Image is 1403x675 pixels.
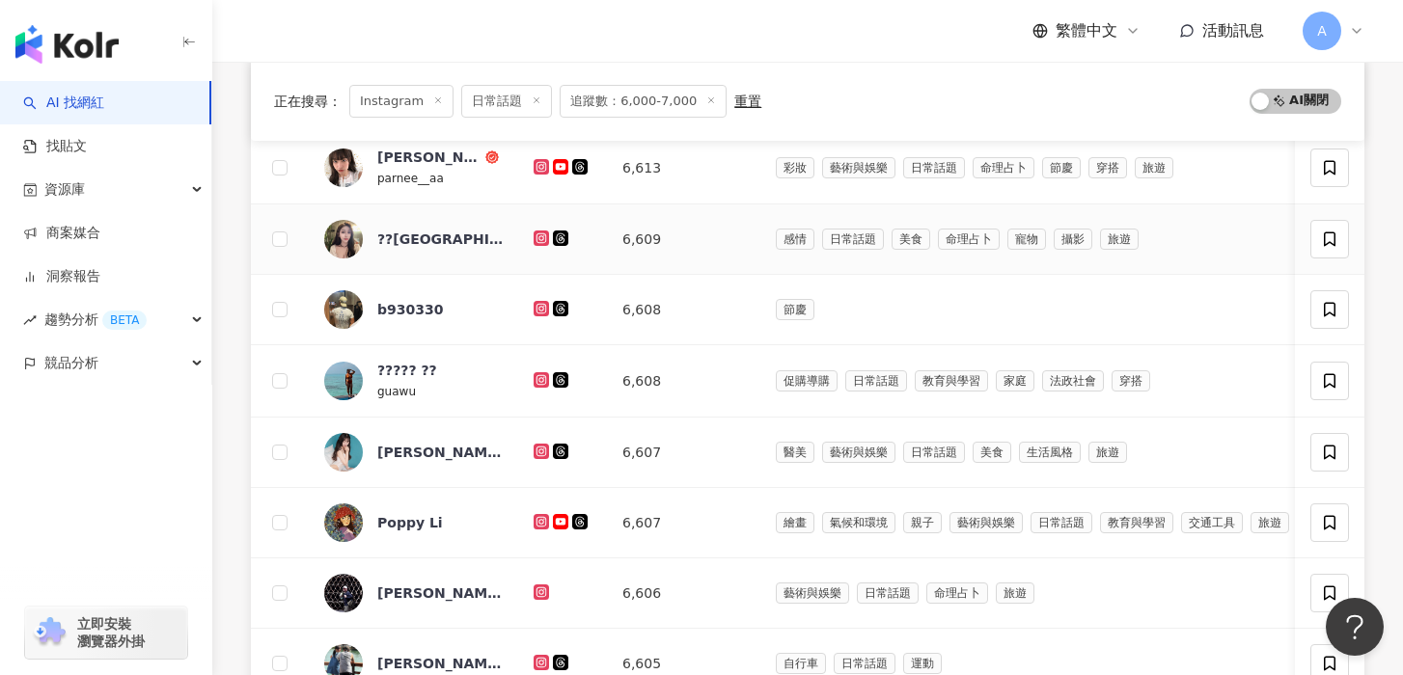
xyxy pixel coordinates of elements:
[44,298,147,341] span: 趨勢分析
[377,583,503,603] div: [PERSON_NAME]
[822,157,895,178] span: 藝術與娛樂
[776,370,838,391] span: 促購導購
[938,229,1000,250] span: 命理占卜
[1100,229,1139,250] span: 旅遊
[377,443,503,462] div: [PERSON_NAME]._.verna
[324,362,363,400] img: KOL Avatar
[607,558,760,629] td: 6,606
[892,229,930,250] span: 美食
[996,370,1034,391] span: 家庭
[1007,229,1046,250] span: 寵物
[607,132,760,204] td: 6,613
[776,442,814,463] span: 醫美
[377,654,503,673] div: [PERSON_NAME]
[1135,157,1173,178] span: 旅遊
[324,290,363,329] img: KOL Avatar
[15,25,119,64] img: logo
[324,220,363,258] img: KOL Avatar
[102,310,147,330] div: BETA
[1202,21,1264,40] span: 活動訊息
[1317,20,1327,41] span: A
[776,157,814,178] span: 彩妝
[973,157,1034,178] span: 命理占卜
[25,607,187,659] a: chrome extension立即安裝 瀏覽器外掛
[23,224,100,243] a: 商案媒合
[1042,157,1081,178] span: 節慶
[23,267,100,286] a: 洞察報告
[324,433,503,472] a: KOL Avatar[PERSON_NAME]._.verna
[377,148,481,167] div: [PERSON_NAME]
[1031,512,1092,533] span: 日常話題
[324,148,503,188] a: KOL Avatar[PERSON_NAME]parnee__aa
[377,513,443,532] div: Poppy Li
[607,275,760,345] td: 6,608
[996,582,1034,604] span: 旅遊
[903,653,942,674] span: 運動
[324,574,503,612] a: KOL Avatar[PERSON_NAME]
[607,345,760,418] td: 6,608
[324,503,363,542] img: KOL Avatar
[607,418,760,488] td: 6,607
[349,85,454,118] span: Instagram
[776,299,814,320] span: 節慶
[23,137,87,156] a: 找貼文
[1112,370,1150,391] span: 穿搭
[1042,370,1104,391] span: 法政社會
[857,582,919,604] span: 日常話題
[324,361,503,401] a: KOL Avatar????? ??guawu
[324,148,363,187] img: KOL Avatar
[834,653,895,674] span: 日常話題
[377,229,503,249] div: ??[GEOGRAPHIC_DATA]
[1088,157,1127,178] span: 穿搭
[776,582,849,604] span: 藝術與娛樂
[324,503,503,542] a: KOL AvatarPoppy Li
[845,370,907,391] span: 日常話題
[324,433,363,472] img: KOL Avatar
[607,204,760,275] td: 6,609
[324,574,363,612] img: KOL Avatar
[1088,442,1127,463] span: 旅遊
[44,168,85,211] span: 資源庫
[776,512,814,533] span: 繪畫
[926,582,988,604] span: 命理占卜
[377,300,443,319] div: b930330
[274,94,342,109] span: 正在搜尋 ：
[903,512,942,533] span: 親子
[776,653,826,674] span: 自行車
[1251,512,1289,533] span: 旅遊
[822,442,895,463] span: 藝術與娛樂
[1326,598,1384,656] iframe: Help Scout Beacon - Open
[324,290,503,329] a: KOL Avatarb930330
[77,615,145,650] span: 立即安裝 瀏覽器外掛
[776,229,814,250] span: 感情
[949,512,1023,533] span: 藝術與娛樂
[973,442,1011,463] span: 美食
[903,442,965,463] span: 日常話題
[560,85,727,118] span: 追蹤數：6,000-7,000
[915,370,988,391] span: 教育與學習
[324,220,503,258] a: KOL Avatar??[GEOGRAPHIC_DATA]
[1100,512,1173,533] span: 教育與學習
[1054,229,1092,250] span: 攝影
[377,385,416,398] span: guawu
[377,361,437,380] div: ????? ??
[461,85,552,118] span: 日常話題
[23,94,104,113] a: searchAI 找網紅
[822,512,895,533] span: 氣候和環境
[1181,512,1243,533] span: 交通工具
[607,488,760,558] td: 6,607
[377,172,444,185] span: parnee__aa
[31,617,69,648] img: chrome extension
[903,157,965,178] span: 日常話題
[1056,20,1117,41] span: 繁體中文
[23,313,37,327] span: rise
[44,341,98,385] span: 競品分析
[1019,442,1081,463] span: 生活風格
[822,229,884,250] span: 日常話題
[734,94,761,109] div: 重置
